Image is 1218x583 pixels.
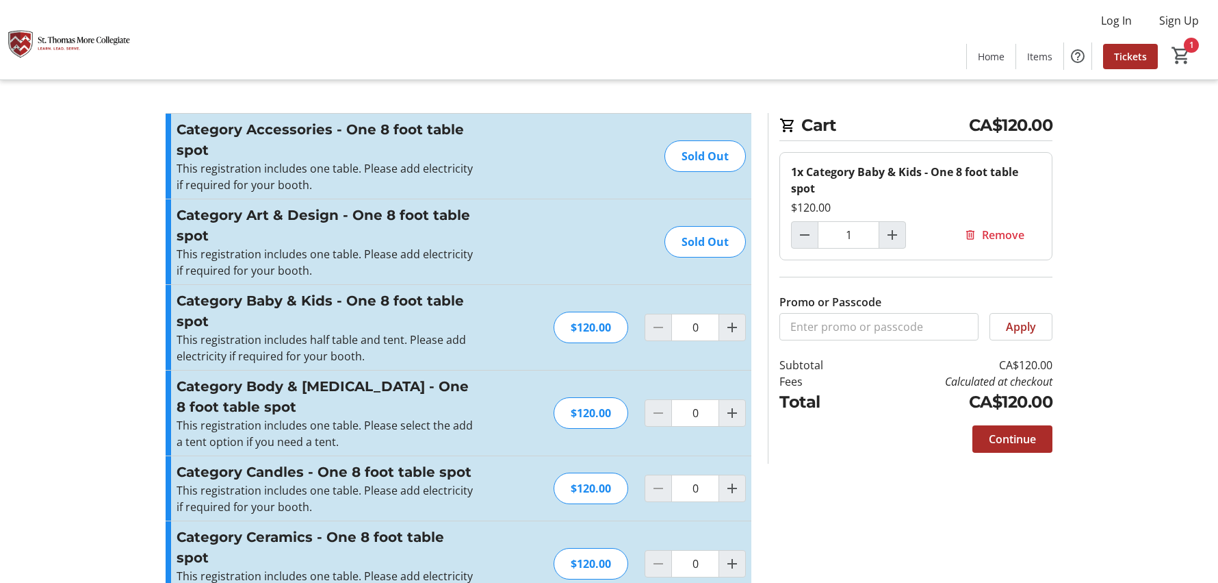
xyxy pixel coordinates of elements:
button: Remove [948,221,1041,249]
input: Category Baby & Kids - One 8 foot table spot Quantity [818,221,879,249]
button: Increment by one [719,551,745,577]
button: Increment by one [719,400,745,426]
input: Category Candles - One 8 foot table spot Quantity [671,475,719,502]
h3: Category Baby & Kids - One 8 foot table spot [177,290,476,332]
div: Sold Out [664,140,746,172]
span: Remove [982,227,1024,243]
span: Continue [989,431,1036,447]
h3: Category Ceramics - One 8 foot table spot [177,527,476,568]
button: Increment by one [719,475,745,501]
p: This registration includes one table. Please add electricity if required for your booth. [177,246,476,279]
span: Items [1027,49,1052,64]
div: $120.00 [554,548,628,580]
div: $120.00 [554,397,628,429]
p: This registration includes one table. Please add electricity if required for your booth. [177,482,476,515]
div: $120.00 [554,312,628,343]
h3: Category Body & [MEDICAL_DATA] - One 8 foot table spot [177,376,476,417]
input: Category Baby & Kids - One 8 foot table spot Quantity [671,314,719,341]
p: This registration includes one table. Please add electricity if required for your booth. [177,160,476,193]
h3: Category Art & Design - One 8 foot table spot [177,205,476,246]
div: $120.00 [791,199,1041,216]
input: Category Ceramics - One 8 foot table spot Quantity [671,550,719,578]
button: Help [1064,42,1091,70]
button: Decrement by one [792,222,818,248]
h3: Category Accessories - One 8 foot table spot [177,119,476,160]
p: This registration includes one table. Please select the add a tent option if you need a tent. [177,417,476,450]
a: Items [1016,44,1063,69]
span: Apply [1006,319,1036,335]
span: Home [978,49,1005,64]
span: Sign Up [1159,12,1199,29]
div: 1x Category Baby & Kids - One 8 foot table spot [791,164,1041,197]
label: Promo or Passcode [779,294,881,310]
div: $120.00 [554,473,628,504]
button: Sign Up [1148,10,1210,32]
p: This registration includes half table and tent. Please add electricity if required for your booth. [177,332,476,364]
span: CA$120.00 [969,113,1053,138]
input: Enter promo or passcode [779,313,979,340]
td: Calculated at checkout [859,373,1052,390]
span: Tickets [1114,49,1147,64]
img: St. Thomas More Collegiate #2's Logo [8,5,130,74]
input: Category Body & Skin Care - One 8 foot table spot Quantity [671,399,719,427]
td: CA$120.00 [859,390,1052,414]
button: Increment by one [879,222,905,248]
span: Log In [1101,12,1132,29]
h2: Cart [779,113,1052,141]
a: Home [967,44,1015,69]
button: Continue [972,425,1052,453]
button: Cart [1169,43,1193,68]
button: Increment by one [719,314,745,340]
h3: Category Candles - One 8 foot table spot [177,462,476,482]
button: Log In [1090,10,1143,32]
a: Tickets [1103,44,1158,69]
td: Subtotal [779,357,859,373]
td: CA$120.00 [859,357,1052,373]
td: Total [779,390,859,414]
button: Apply [989,313,1052,340]
td: Fees [779,373,859,390]
div: Sold Out [664,226,746,258]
